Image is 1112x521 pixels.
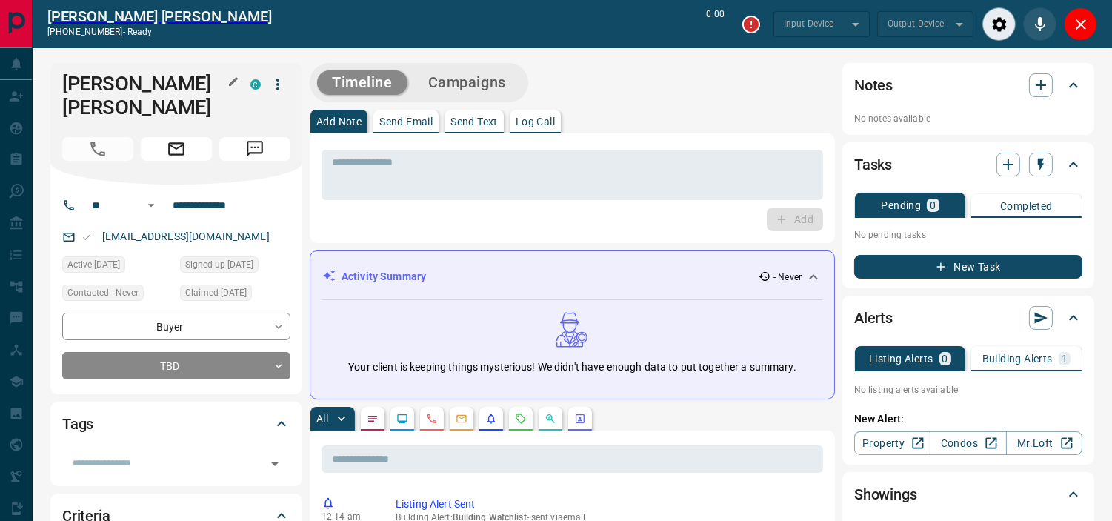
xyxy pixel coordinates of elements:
p: Log Call [516,116,555,127]
span: Active [DATE] [67,257,120,272]
button: New Task [854,255,1082,279]
p: Pending [881,200,921,210]
svg: Requests [515,413,527,425]
h2: Alerts [854,306,893,330]
svg: Email Valid [81,232,92,242]
div: Sun Apr 21 2024 [62,256,173,277]
span: ready [127,27,153,37]
p: No notes available [854,112,1082,125]
div: Notes [854,67,1082,103]
div: Showings [854,477,1082,512]
span: Call [62,137,133,161]
span: Claimed [DATE] [185,285,247,300]
div: Activity Summary- Never [322,263,822,291]
p: 0 [930,200,936,210]
p: 1 [1062,354,1068,364]
p: Listing Alert Sent [396,497,817,512]
div: Buyer [62,313,290,340]
div: Close [1064,7,1097,41]
p: All [316,414,328,424]
p: 0 [942,354,948,364]
p: Completed [1000,201,1053,211]
span: Signed up [DATE] [185,257,253,272]
div: Mute [1023,7,1056,41]
div: Tasks [854,147,1082,182]
div: Audio Settings [982,7,1016,41]
p: New Alert: [854,411,1082,427]
p: Activity Summary [342,269,426,285]
button: Timeline [317,70,407,95]
svg: Notes [367,413,379,425]
button: Open [142,196,160,214]
span: Email [141,137,212,161]
div: TBD [62,352,290,379]
h2: Notes [854,73,893,97]
svg: Lead Browsing Activity [396,413,408,425]
p: Add Note [316,116,362,127]
span: Contacted - Never [67,285,139,300]
a: Condos [930,431,1006,455]
h1: [PERSON_NAME] [PERSON_NAME] [62,72,228,119]
p: Send Email [379,116,433,127]
h2: Showings [854,482,917,506]
svg: Calls [426,413,438,425]
svg: Listing Alerts [485,413,497,425]
button: Campaigns [413,70,521,95]
p: No listing alerts available [854,383,1082,396]
svg: Emails [456,413,467,425]
a: [PERSON_NAME] [PERSON_NAME] [47,7,272,25]
h2: Tasks [854,153,892,176]
p: Your client is keeping things mysterious! We didn't have enough data to put together a summary. [348,359,796,375]
div: condos.ca [250,79,261,90]
p: No pending tasks [854,224,1082,246]
p: Send Text [450,116,498,127]
p: [PHONE_NUMBER] - [47,25,272,39]
div: Alerts [854,300,1082,336]
div: Tags [62,406,290,442]
svg: Opportunities [545,413,556,425]
p: Listing Alerts [869,354,933,364]
p: - Never [773,271,802,284]
span: Message [219,137,290,161]
div: Tue Dec 05 2023 [180,285,290,305]
a: Mr.Loft [1006,431,1082,455]
svg: Agent Actions [574,413,586,425]
h2: Tags [62,412,93,436]
div: Mon Jan 29 2018 [180,256,290,277]
p: Building Alerts [982,354,1053,364]
a: Property [854,431,930,455]
button: Open [264,454,285,474]
a: [EMAIL_ADDRESS][DOMAIN_NAME] [102,230,270,242]
p: 0:00 [707,7,725,41]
